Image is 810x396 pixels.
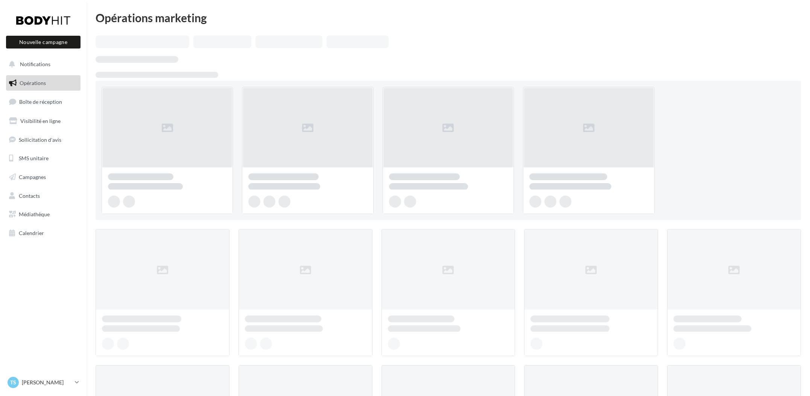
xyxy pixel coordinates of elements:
[19,99,62,105] span: Boîte de réception
[5,132,82,148] a: Sollicitation d'avis
[5,75,82,91] a: Opérations
[20,80,46,86] span: Opérations
[6,36,81,49] button: Nouvelle campagne
[5,94,82,110] a: Boîte de réception
[20,61,50,67] span: Notifications
[19,230,44,236] span: Calendrier
[5,225,82,241] a: Calendrier
[5,113,82,129] a: Visibilité en ligne
[19,174,46,180] span: Campagnes
[5,206,82,222] a: Médiathèque
[19,155,49,161] span: SMS unitaire
[6,375,81,390] a: TS [PERSON_NAME]
[5,56,79,72] button: Notifications
[20,118,61,124] span: Visibilité en ligne
[22,379,72,386] p: [PERSON_NAME]
[5,169,82,185] a: Campagnes
[10,379,16,386] span: TS
[19,211,50,217] span: Médiathèque
[19,136,61,143] span: Sollicitation d'avis
[5,150,82,166] a: SMS unitaire
[19,193,40,199] span: Contacts
[5,188,82,204] a: Contacts
[96,12,801,23] div: Opérations marketing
